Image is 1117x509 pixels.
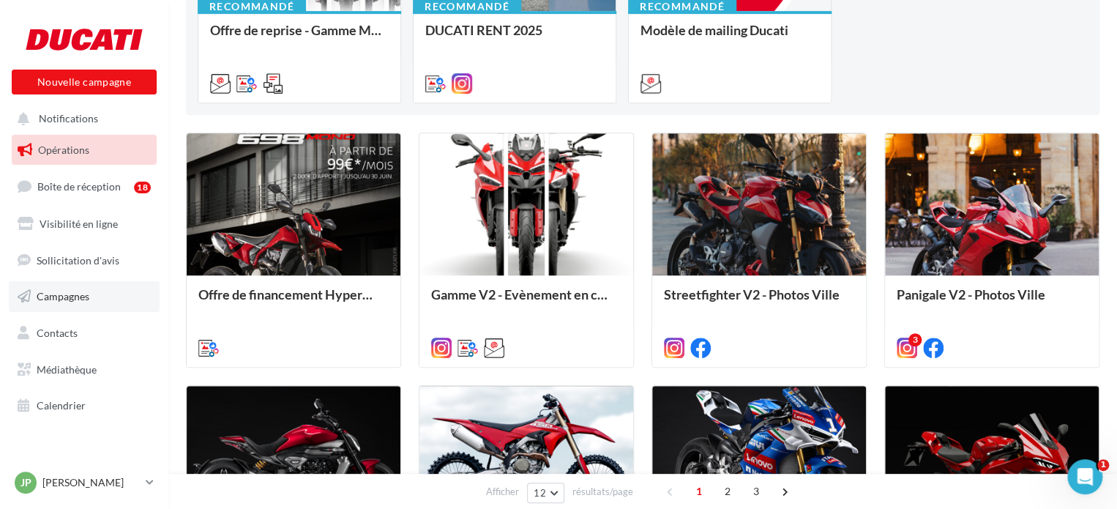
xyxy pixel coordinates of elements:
a: Boîte de réception18 [9,171,160,202]
p: [PERSON_NAME] [42,475,140,490]
a: Visibilité en ligne [9,209,160,239]
span: 2 [716,480,739,503]
div: DUCATI RENT 2025 [425,23,604,52]
div: Offre de financement Hypermotard 698 Mono [198,287,389,316]
iframe: Intercom live chat [1067,459,1102,494]
span: Contacts [37,327,78,339]
a: Contacts [9,318,160,349]
div: Gamme V2 - Evènement en concession [431,287,621,316]
a: Sollicitation d'avis [9,245,160,276]
span: 12 [534,487,546,499]
div: Offre de reprise - Gamme MTS V4 [210,23,389,52]
button: 12 [527,483,564,503]
a: Médiathèque [9,354,160,385]
span: Boîte de réception [37,180,121,193]
span: Visibilité en ligne [40,218,118,230]
span: Sollicitation d'avis [37,253,119,266]
span: 3 [744,480,768,503]
span: JP [20,475,31,490]
span: Notifications [39,113,98,125]
span: Afficher [486,485,519,499]
div: Streetfighter V2 - Photos Ville [664,287,854,316]
span: Calendrier [37,399,86,412]
a: Opérations [9,135,160,166]
span: résultats/page [572,485,633,499]
div: Panigale V2 - Photos Ville [897,287,1087,316]
span: Médiathèque [37,363,97,376]
a: Calendrier [9,390,160,421]
span: Campagnes [37,290,89,302]
a: JP [PERSON_NAME] [12,469,157,497]
span: 1 [1097,459,1109,471]
div: Modèle de mailing Ducati [640,23,819,52]
div: 3 [908,333,922,346]
div: 18 [134,182,151,193]
a: Campagnes [9,281,160,312]
span: 1 [687,480,711,503]
span: Opérations [38,144,89,156]
button: Nouvelle campagne [12,70,157,94]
